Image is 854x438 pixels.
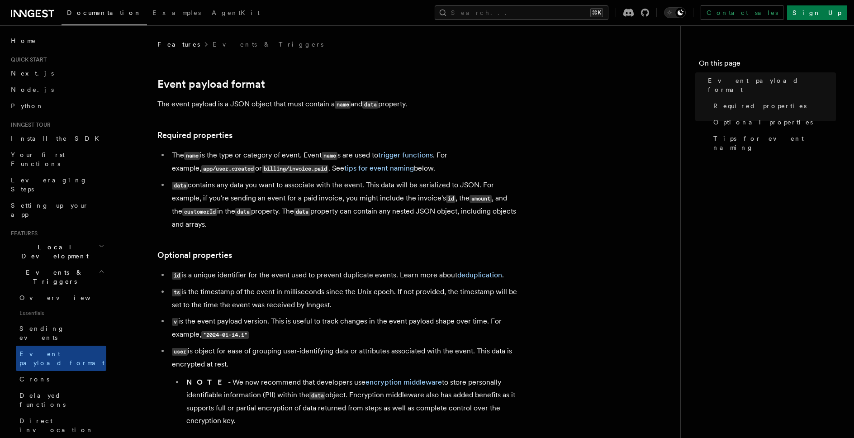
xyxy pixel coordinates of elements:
a: Required properties [710,98,836,114]
code: data [362,101,378,109]
span: Documentation [67,9,142,16]
code: amount [470,195,492,203]
a: Setting up your app [7,197,106,223]
code: name [322,152,337,160]
code: app/user.created [201,165,255,173]
a: Tips for event naming [710,130,836,156]
code: billing/invoice.paid [262,165,328,173]
code: customerId [182,208,217,216]
a: AgentKit [206,3,265,24]
span: Overview [19,294,113,301]
code: "2024-01-14.1" [201,331,249,339]
a: Direct invocation [16,413,106,438]
a: Optional properties [157,249,232,262]
li: is a unique identifier for the event used to prevent duplicate events. Learn more about . [169,269,519,282]
span: Features [7,230,38,237]
span: Python [11,102,44,109]
span: Delayed functions [19,392,66,408]
code: user [172,348,188,356]
span: Required properties [713,101,807,110]
a: Install the SDK [7,130,106,147]
code: id [446,195,455,203]
li: - We now recommend that developers use to store personally identifiable information (PII) within ... [184,376,519,427]
span: Direct invocation [19,417,94,433]
span: Leveraging Steps [11,176,87,193]
a: Documentation [62,3,147,25]
span: Crons [19,376,49,383]
button: Search...⌘K [435,5,608,20]
code: data [309,392,325,400]
span: Quick start [7,56,47,63]
span: Home [11,36,36,45]
a: Event payload format [157,78,265,90]
span: Setting up your app [11,202,89,218]
span: Local Development [7,243,99,261]
a: Events & Triggers [213,40,323,49]
button: Local Development [7,239,106,264]
li: is the event payload version. This is useful to track changes in the event payload shape over tim... [169,315,519,341]
a: encryption middleware [365,378,442,386]
a: Event payload format [704,72,836,98]
a: Next.js [7,65,106,81]
span: Tips for event naming [713,134,836,152]
a: Python [7,98,106,114]
span: Node.js [11,86,54,93]
a: Node.js [7,81,106,98]
a: Required properties [157,129,232,142]
span: Event payload format [19,350,104,367]
kbd: ⌘K [590,8,603,17]
li: contains any data you want to associate with the event. This data will be serialized to JSON. For... [169,179,519,231]
span: Features [157,40,200,49]
a: Sending events [16,320,106,346]
a: Contact sales [701,5,783,20]
code: id [172,272,181,280]
li: is the timestamp of the event in milliseconds since the Unix epoch. If not provided, the timestam... [169,286,519,311]
span: Event payload format [708,76,836,94]
span: Examples [152,9,201,16]
code: ts [172,289,181,296]
code: v [172,318,178,326]
a: tips for event naming [344,164,414,172]
a: Your first Functions [7,147,106,172]
a: Crons [16,371,106,387]
h4: On this page [699,58,836,72]
code: data [172,182,188,190]
code: data [294,208,310,216]
span: Events & Triggers [7,268,99,286]
a: Optional properties [710,114,836,130]
li: is object for ease of grouping user-identifying data or attributes associated with the event. Thi... [169,345,519,427]
a: Overview [16,290,106,306]
a: trigger functions [378,151,433,159]
a: Leveraging Steps [7,172,106,197]
a: Sign Up [787,5,847,20]
a: Home [7,33,106,49]
span: AgentKit [212,9,260,16]
code: name [335,101,351,109]
span: Essentials [16,306,106,320]
code: data [235,208,251,216]
span: Optional properties [713,118,813,127]
span: Sending events [19,325,65,341]
span: Inngest tour [7,121,51,129]
p: The event payload is a JSON object that must contain a and property. [157,98,519,111]
a: Delayed functions [16,387,106,413]
a: Event payload format [16,346,106,371]
li: The is the type or category of event. Event s are used to . For example, or . See below. [169,149,519,175]
span: Your first Functions [11,151,65,167]
span: Install the SDK [11,135,104,142]
strong: NOTE [186,378,228,386]
button: Events & Triggers [7,264,106,290]
code: name [184,152,200,160]
button: Toggle dark mode [664,7,686,18]
a: deduplication [457,271,502,279]
a: Examples [147,3,206,24]
span: Next.js [11,70,54,77]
